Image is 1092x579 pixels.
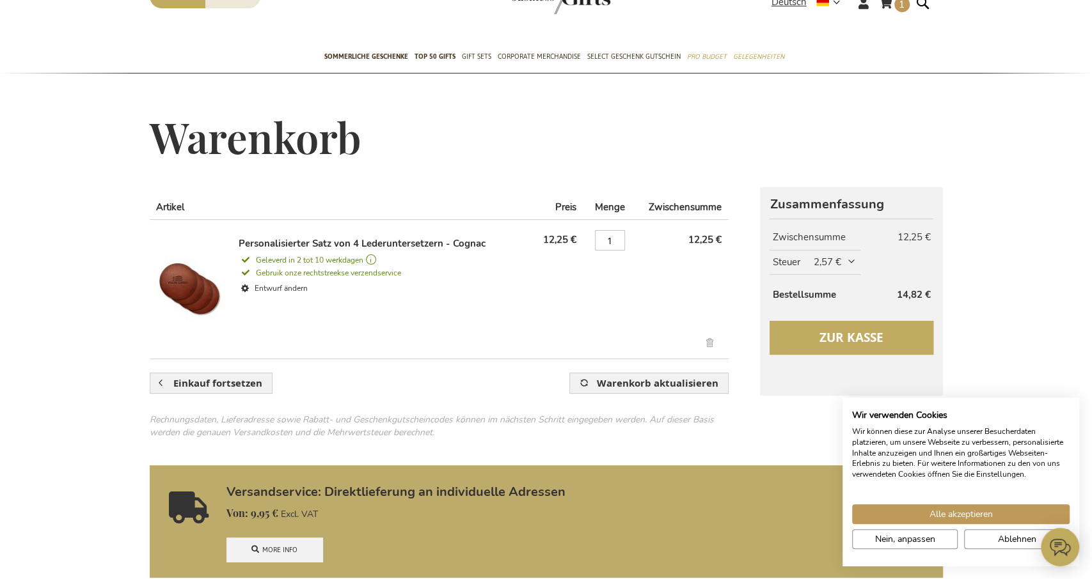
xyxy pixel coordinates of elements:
[462,50,491,63] span: Gift Sets
[687,50,727,63] span: Pro Budget
[156,201,184,213] span: Artikel
[852,426,1070,480] p: Wir können diese zur Analyse unserer Besucherdaten platzieren, um unsere Webseite zu verbessern, ...
[226,506,278,520] span: 9,95 €
[688,233,722,246] span: 12,25 €
[281,508,318,520] span: Excl. VAT
[498,50,581,63] span: Corporate Merchandise
[324,50,408,63] span: Sommerliche geschenke
[155,237,225,339] img: Personalisierter Satz von 4 Lederuntersetzern - Cognac
[772,256,800,268] span: Steuer
[239,266,401,279] a: Gebruik onze rechtstreekse verzendservice
[595,201,625,213] span: Menge
[852,504,1070,524] button: Akzeptieren Sie alle cookies
[597,376,718,390] span: Warenkorb aktualisieren
[733,50,784,63] span: Gelegenheiten
[819,329,883,346] span: Zur Kasse
[875,532,935,546] span: Nein, anpassen
[239,237,486,250] a: Personalisierter Satz von 4 Lederuntersetzern - Cognac
[898,231,931,243] span: 12,25 €
[226,485,930,499] a: Versandservice: Direktlieferung an individuelle Adressen
[772,288,835,301] strong: Bestellsumme
[150,413,729,439] div: Rechnungsdaten, Lieferadresse sowie Rabatt- und Geschenkgutscheincodes können im nächsten Schritt...
[852,529,958,549] button: cookie Einstellungen anpassen
[770,321,933,355] button: Zur Kasse
[649,201,722,213] span: Zwischensumme
[239,268,401,278] span: Gebruik onze rechtstreekse verzendservice
[587,50,681,63] span: Select Geschenk Gutschein
[543,233,576,246] span: 12,25 €
[852,410,1070,421] h2: Wir verwenden Cookies
[569,373,728,394] button: Warenkorb aktualisieren
[998,532,1036,546] span: Ablehnen
[150,109,361,164] span: Warenkorb
[155,237,239,343] a: Personalisierter Satz von 4 Lederuntersetzern - Cognac
[239,279,526,298] a: Entwurf ändern
[770,197,933,212] strong: Zusammenfassung
[964,529,1070,549] button: Alle verweigern cookies
[813,256,857,269] span: 2,57 €
[239,254,526,266] a: Geleverd in 2 tot 10 werkdagen
[930,507,993,521] span: Alle akzeptieren
[415,50,455,63] span: TOP 50 Gifts
[150,373,273,394] a: Einkauf fortsetzen
[897,288,931,301] span: 14,82 €
[226,537,322,562] a: More info
[555,201,576,213] span: Preis
[173,376,262,390] span: Einkauf fortsetzen
[1041,528,1079,566] iframe: belco-activator-frame
[770,226,880,249] th: Zwischensumme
